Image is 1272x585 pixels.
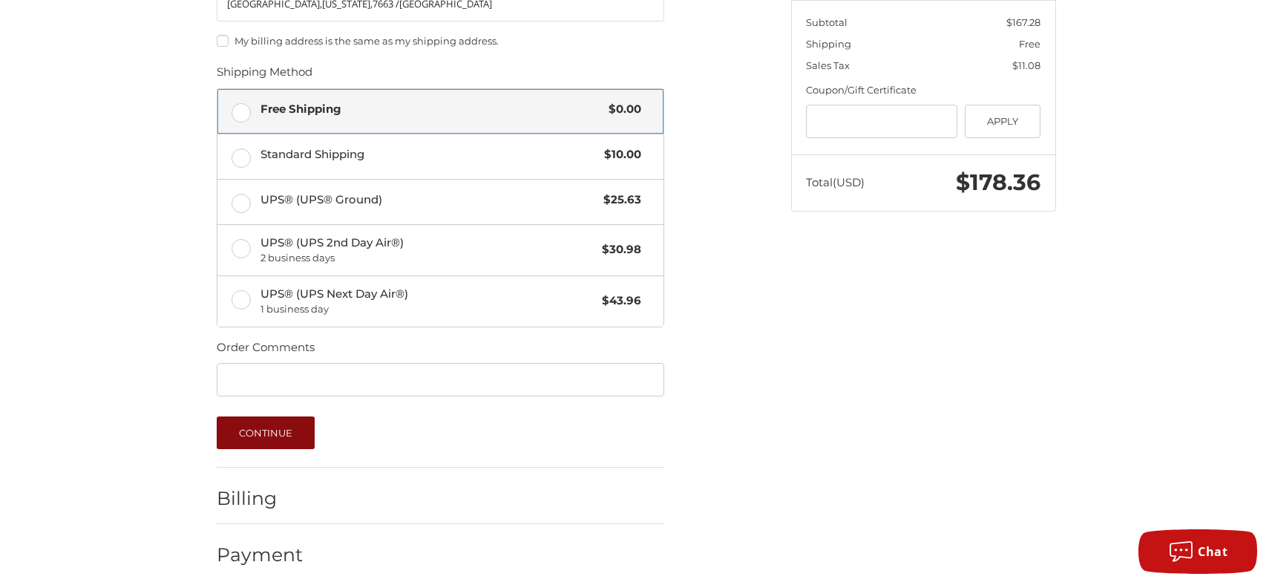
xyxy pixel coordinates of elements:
[595,241,642,258] span: $30.98
[1138,529,1257,574] button: Chat
[217,35,664,47] label: My billing address is the same as my shipping address.
[597,146,642,163] span: $10.00
[217,416,315,449] button: Continue
[217,64,312,88] legend: Shipping Method
[806,38,851,50] span: Shipping
[260,302,595,317] span: 1 business day
[260,235,595,266] span: UPS® (UPS 2nd Day Air®)
[217,339,315,363] legend: Order Comments
[956,169,1040,196] span: $178.36
[1012,59,1040,71] span: $11.08
[1198,543,1227,560] span: Chat
[806,175,865,189] span: Total (USD)
[260,286,595,317] span: UPS® (UPS Next Day Air®)
[597,192,642,209] span: $25.63
[1006,16,1040,28] span: $167.28
[602,101,642,118] span: $0.00
[806,59,850,71] span: Sales Tax
[260,101,602,118] span: Free Shipping
[965,105,1041,138] button: Apply
[1019,38,1040,50] span: Free
[260,192,597,209] span: UPS® (UPS® Ground)
[217,487,304,510] h2: Billing
[260,251,595,266] span: 2 business days
[806,105,957,138] input: Gift Certificate or Coupon Code
[806,83,1040,98] div: Coupon/Gift Certificate
[217,543,304,566] h2: Payment
[806,16,848,28] span: Subtotal
[260,146,597,163] span: Standard Shipping
[595,292,642,310] span: $43.96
